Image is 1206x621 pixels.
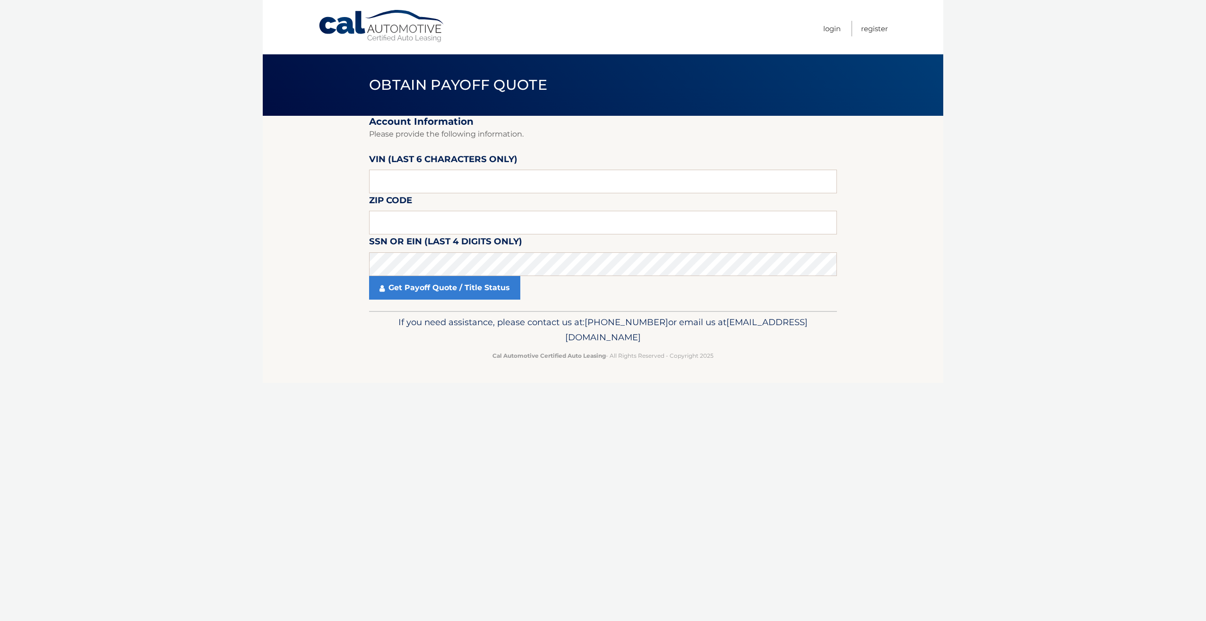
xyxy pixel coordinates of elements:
[861,21,888,36] a: Register
[369,152,517,170] label: VIN (last 6 characters only)
[369,128,837,141] p: Please provide the following information.
[823,21,841,36] a: Login
[375,315,831,345] p: If you need assistance, please contact us at: or email us at
[369,116,837,128] h2: Account Information
[318,9,446,43] a: Cal Automotive
[369,193,412,211] label: Zip Code
[369,234,522,252] label: SSN or EIN (last 4 digits only)
[585,317,668,328] span: [PHONE_NUMBER]
[375,351,831,361] p: - All Rights Reserved - Copyright 2025
[492,352,606,359] strong: Cal Automotive Certified Auto Leasing
[369,276,520,300] a: Get Payoff Quote / Title Status
[369,76,547,94] span: Obtain Payoff Quote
